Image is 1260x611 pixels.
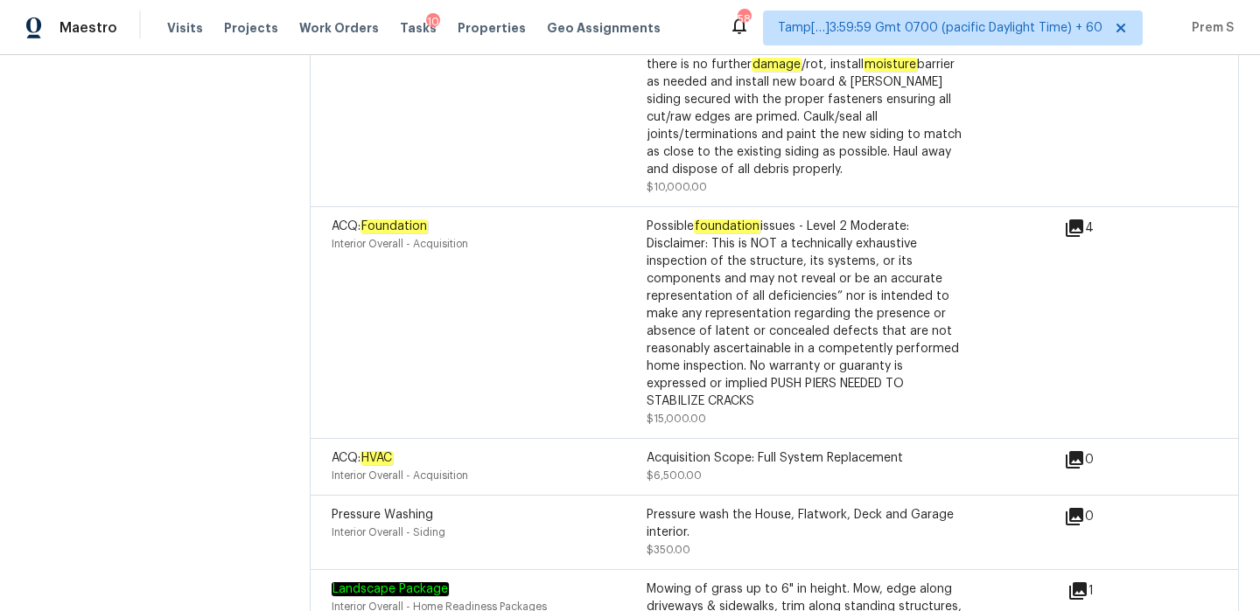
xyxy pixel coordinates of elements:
div: 1 [1067,580,1150,601]
span: $6,500.00 [647,470,702,481]
span: ACQ: [332,451,393,465]
div: 583 [738,10,750,28]
em: damage [752,58,801,72]
div: Possible issues - Level 2 Moderate: Disclaimer: This is NOT a technically exhaustive inspection o... [647,218,962,410]
em: moisture [864,58,917,72]
span: Interior Overall - Acquisition [332,239,468,249]
span: Tasks [400,22,437,34]
em: foundation [694,219,760,233]
span: Prem S [1185,19,1234,37]
span: Geo Assignments [547,19,661,37]
span: Maestro [59,19,117,37]
div: Acquisition Scope: Full System Replacement [647,449,962,467]
span: Tamp[…]3:59:59 Gmt 0700 (pacific Daylight Time) + 60 [778,19,1102,37]
span: Interior Overall - Acquisition [332,470,468,481]
div: 0 [1064,449,1150,470]
span: Properties [458,19,526,37]
div: 10 [426,13,440,31]
span: Work Orders [299,19,379,37]
span: $15,000.00 [647,413,706,424]
em: Foundation [360,219,428,233]
span: Pressure Washing [332,509,433,521]
span: Interior Overall - Siding [332,527,445,538]
span: $10,000.00 [647,182,707,192]
div: 0 [1064,506,1150,527]
span: Visits [167,19,203,37]
div: Remove the existing/damaged board & [PERSON_NAME] siding. Prep the substrate ensuring there is no... [647,21,962,178]
span: ACQ: [332,219,428,233]
span: Projects [224,19,278,37]
em: Landscape Package [332,582,449,596]
div: 4 [1064,218,1150,239]
div: Pressure wash the House, Flatwork, Deck and Garage interior. [647,506,962,541]
span: $350.00 [647,545,690,555]
em: HVAC [360,451,393,465]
